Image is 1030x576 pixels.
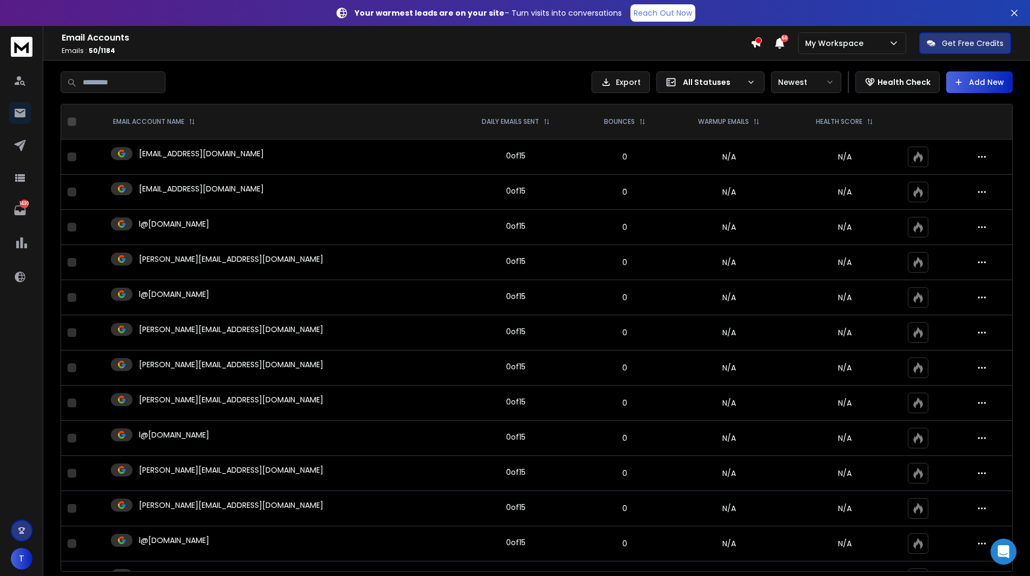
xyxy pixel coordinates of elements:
[587,433,663,443] p: 0
[587,222,663,233] p: 0
[587,362,663,373] p: 0
[139,254,323,264] p: [PERSON_NAME][EMAIL_ADDRESS][DOMAIN_NAME]
[506,256,526,267] div: 0 of 15
[9,200,31,221] a: 1430
[587,327,663,338] p: 0
[795,292,894,303] p: N/A
[506,221,526,231] div: 0 of 15
[139,465,323,475] p: [PERSON_NAME][EMAIL_ADDRESS][DOMAIN_NAME]
[506,291,526,302] div: 0 of 15
[795,151,894,162] p: N/A
[11,37,32,57] img: logo
[795,362,894,373] p: N/A
[506,186,526,196] div: 0 of 15
[669,245,788,280] td: N/A
[62,47,750,55] p: Emails :
[946,71,1013,93] button: Add New
[139,148,264,159] p: [EMAIL_ADDRESS][DOMAIN_NAME]
[795,398,894,408] p: N/A
[698,117,749,126] p: WARMUP EMAILS
[781,35,788,42] span: 50
[795,468,894,479] p: N/A
[506,396,526,407] div: 0 of 15
[771,71,841,93] button: Newest
[139,535,209,546] p: l@[DOMAIN_NAME]
[11,548,32,570] button: T
[630,4,695,22] a: Reach Out Now
[587,292,663,303] p: 0
[855,71,940,93] button: Health Check
[669,526,788,561] td: N/A
[506,326,526,337] div: 0 of 15
[355,8,504,18] strong: Your warmest leads are on your site
[587,257,663,268] p: 0
[795,433,894,443] p: N/A
[482,117,539,126] p: DAILY EMAILS SENT
[587,468,663,479] p: 0
[139,394,323,405] p: [PERSON_NAME][EMAIL_ADDRESS][DOMAIN_NAME]
[587,503,663,514] p: 0
[669,350,788,386] td: N/A
[139,429,209,440] p: l@[DOMAIN_NAME]
[506,361,526,372] div: 0 of 15
[919,32,1011,54] button: Get Free Credits
[669,315,788,350] td: N/A
[113,117,195,126] div: EMAIL ACCOUNT NAME
[506,537,526,548] div: 0 of 15
[669,456,788,491] td: N/A
[587,187,663,197] p: 0
[991,539,1016,565] div: Open Intercom Messenger
[816,117,862,126] p: HEALTH SCORE
[795,257,894,268] p: N/A
[795,222,894,233] p: N/A
[878,77,931,88] p: Health Check
[669,421,788,456] td: N/A
[795,327,894,338] p: N/A
[139,289,209,300] p: l@[DOMAIN_NAME]
[795,187,894,197] p: N/A
[587,151,663,162] p: 0
[805,38,868,49] p: My Workspace
[604,117,635,126] p: BOUNCES
[669,210,788,245] td: N/A
[795,503,894,514] p: N/A
[506,467,526,478] div: 0 of 15
[139,324,323,335] p: [PERSON_NAME][EMAIL_ADDRESS][DOMAIN_NAME]
[139,359,323,370] p: [PERSON_NAME][EMAIL_ADDRESS][DOMAIN_NAME]
[683,77,742,88] p: All Statuses
[587,538,663,549] p: 0
[139,183,264,194] p: [EMAIL_ADDRESS][DOMAIN_NAME]
[506,502,526,513] div: 0 of 15
[139,219,209,229] p: l@[DOMAIN_NAME]
[795,538,894,549] p: N/A
[20,200,29,208] p: 1430
[506,432,526,442] div: 0 of 15
[355,8,622,18] p: – Turn visits into conversations
[89,46,115,55] span: 50 / 1184
[592,71,650,93] button: Export
[506,150,526,161] div: 0 of 15
[669,175,788,210] td: N/A
[669,386,788,421] td: N/A
[587,398,663,408] p: 0
[942,38,1004,49] p: Get Free Credits
[62,31,750,44] h1: Email Accounts
[669,140,788,175] td: N/A
[139,500,323,511] p: [PERSON_NAME][EMAIL_ADDRESS][DOMAIN_NAME]
[669,491,788,526] td: N/A
[669,280,788,315] td: N/A
[634,8,692,18] p: Reach Out Now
